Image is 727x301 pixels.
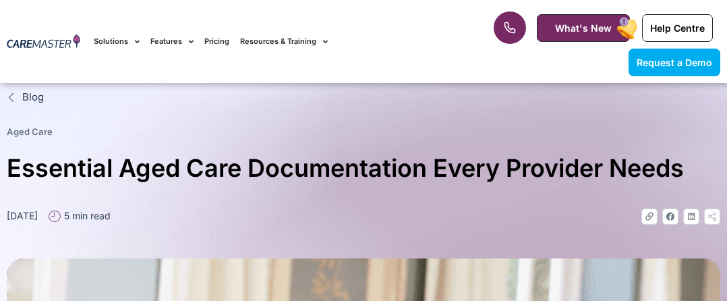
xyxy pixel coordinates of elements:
a: Request a Demo [629,49,720,76]
a: Solutions [94,19,140,64]
nav: Menu [94,19,463,64]
a: Resources & Training [240,19,328,64]
span: Request a Demo [637,57,712,68]
span: What's New [555,22,612,34]
span: Help Centre [650,22,705,34]
time: [DATE] [7,210,38,221]
a: What's New [537,14,630,42]
a: Features [150,19,194,64]
a: Help Centre [642,14,713,42]
a: Blog [7,90,720,105]
h1: Essential Aged Care Documentation Every Provider Needs [7,148,720,188]
img: CareMaster Logo [7,34,80,50]
span: Blog [19,90,44,105]
a: Aged Care [7,126,53,137]
span: 5 min read [61,209,111,223]
a: Pricing [204,19,229,64]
